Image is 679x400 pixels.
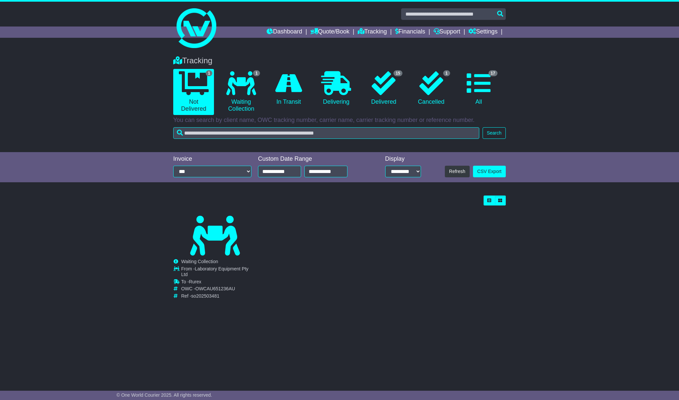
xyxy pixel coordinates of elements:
td: OWC - [181,286,256,293]
a: 17 All [458,69,499,108]
div: Tracking [170,56,509,66]
a: Settings [468,27,497,38]
a: 1 Waiting Collection [221,69,261,115]
span: Laboratory Equipment Pty Ltd [181,266,248,277]
button: Refresh [445,166,470,177]
span: 15 [393,70,402,76]
div: Invoice [173,155,251,163]
p: You can search by client name, OWC tracking number, carrier name, carrier tracking number or refe... [173,117,506,124]
div: Custom Date Range [258,155,364,163]
a: Delivering [316,69,356,108]
a: Dashboard [267,27,302,38]
td: To - [181,279,256,286]
span: so202503481 [191,293,219,299]
td: From - [181,266,256,279]
a: 1 Cancelled [411,69,451,108]
span: © One World Courier 2025. All rights reserved. [117,392,212,398]
a: In Transit [268,69,309,108]
td: Ref - [181,293,256,299]
a: Support [434,27,460,38]
div: Display [385,155,421,163]
a: Financials [395,27,425,38]
span: OWCAU651236AU [195,286,235,291]
span: 17 [489,70,497,76]
span: Waiting Collection [181,259,218,264]
span: 1 [253,70,260,76]
button: Search [483,127,506,139]
a: Tracking [358,27,387,38]
span: 1 [443,70,450,76]
a: CSV Export [473,166,506,177]
span: Rurex [189,279,201,284]
a: 1 Not Delivered [173,69,214,115]
a: 15 Delivered [363,69,404,108]
a: Quote/Book [310,27,349,38]
span: 1 [206,70,213,76]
